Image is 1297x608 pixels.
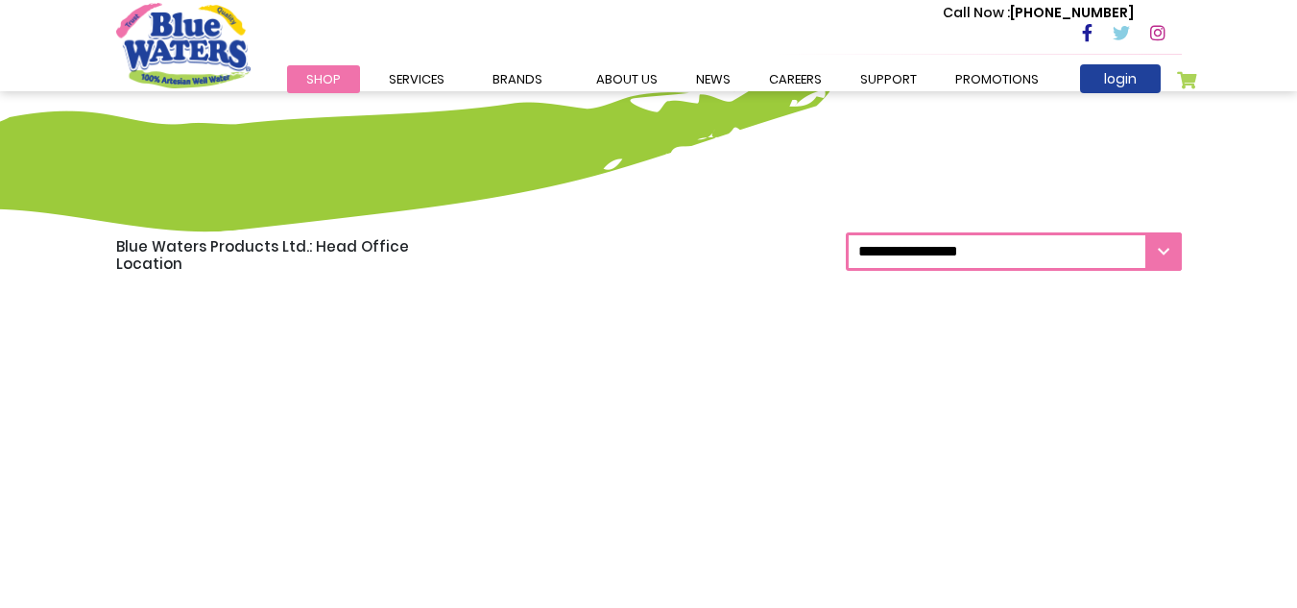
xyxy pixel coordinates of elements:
p: [PHONE_NUMBER] [943,3,1134,23]
a: Promotions [936,65,1058,93]
span: Call Now : [943,3,1010,22]
a: News [677,65,750,93]
span: Brands [492,70,542,88]
a: about us [577,65,677,93]
h4: Blue Waters Products Ltd.: Head Office Location [116,238,452,273]
a: support [841,65,936,93]
span: Services [389,70,444,88]
span: Shop [306,70,341,88]
a: login [1080,64,1161,93]
a: careers [750,65,841,93]
a: store logo [116,3,251,87]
